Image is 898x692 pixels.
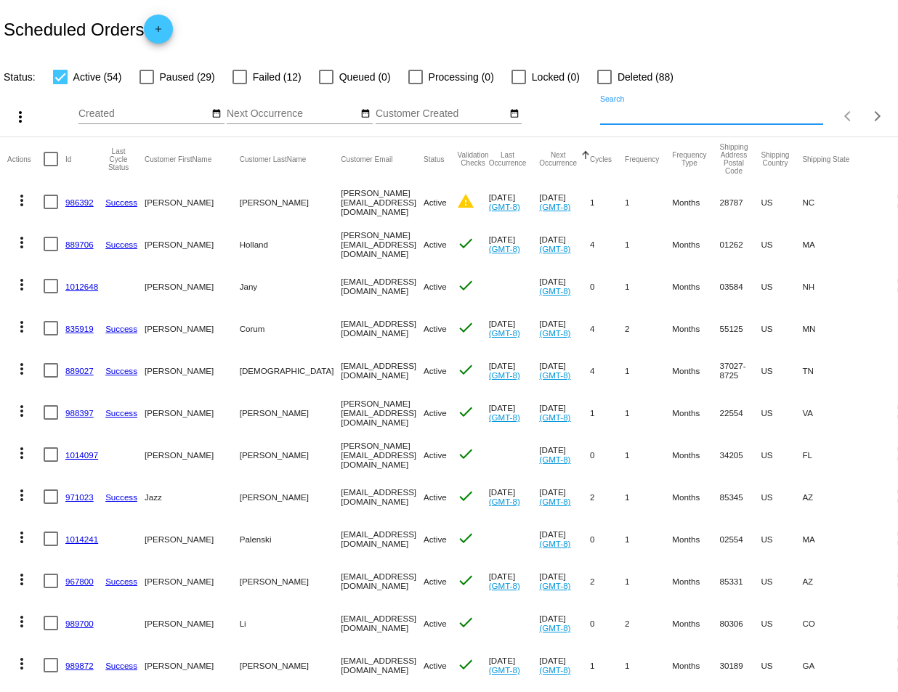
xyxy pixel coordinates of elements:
mat-cell: FL [802,433,897,476]
mat-cell: [DATE] [539,307,590,349]
span: Failed (12) [253,68,302,86]
mat-cell: Palenski [240,518,341,560]
span: Locked (0) [532,68,580,86]
span: Active [424,492,447,502]
a: (GMT-8) [539,581,570,590]
mat-cell: 34205 [720,433,761,476]
a: (GMT-8) [489,497,520,506]
mat-cell: 4 [590,349,625,391]
mat-cell: 2 [590,560,625,602]
span: Active [424,366,447,375]
a: (GMT-8) [539,328,570,338]
a: 889027 [65,366,94,375]
mat-cell: Months [672,644,719,686]
mat-icon: more_vert [13,613,31,630]
mat-cell: 1 [625,265,672,307]
mat-cell: [EMAIL_ADDRESS][DOMAIN_NAME] [341,518,424,560]
a: (GMT-8) [539,202,570,211]
mat-icon: check [457,529,474,547]
mat-cell: [PERSON_NAME] [145,223,240,265]
button: Change sorting for Status [424,155,444,163]
mat-cell: NH [802,265,897,307]
mat-icon: more_vert [12,108,29,126]
mat-icon: more_vert [13,318,31,335]
mat-cell: [PERSON_NAME] [240,433,341,476]
button: Change sorting for FrequencyType [672,151,706,167]
mat-icon: check [457,571,474,589]
a: Success [105,492,137,502]
a: Success [105,240,137,249]
mat-icon: more_vert [13,276,31,293]
mat-cell: [DATE] [539,476,590,518]
mat-cell: US [761,560,802,602]
mat-cell: [EMAIL_ADDRESS][DOMAIN_NAME] [341,602,424,644]
mat-header-cell: Validation Checks [457,137,488,181]
mat-icon: more_vert [13,234,31,251]
mat-cell: Months [672,602,719,644]
mat-cell: [PERSON_NAME] [240,644,341,686]
mat-icon: check [457,235,474,252]
mat-cell: [PERSON_NAME] [145,349,240,391]
mat-cell: Months [672,518,719,560]
a: Success [105,198,137,207]
mat-cell: 22554 [720,391,761,433]
mat-cell: 55125 [720,307,761,349]
mat-cell: [PERSON_NAME] [240,181,341,223]
mat-icon: check [457,361,474,378]
mat-cell: [PERSON_NAME] [145,602,240,644]
mat-cell: US [761,518,802,560]
button: Change sorting for Frequency [625,155,659,163]
mat-cell: Months [672,223,719,265]
mat-cell: [DATE] [489,391,540,433]
a: (GMT-8) [539,455,570,464]
a: 988397 [65,408,94,418]
mat-cell: 01262 [720,223,761,265]
mat-cell: 1 [590,644,625,686]
mat-cell: [DATE] [489,307,540,349]
a: (GMT-8) [539,286,570,296]
mat-cell: [DATE] [539,349,590,391]
mat-cell: [DATE] [539,644,590,686]
a: 1012648 [65,282,98,291]
mat-cell: [PERSON_NAME] [240,560,341,602]
a: 1014241 [65,534,98,544]
mat-cell: VA [802,391,897,433]
h2: Scheduled Orders [4,15,173,44]
a: (GMT-8) [539,623,570,632]
button: Change sorting for NextOccurrenceUtc [539,151,577,167]
button: Change sorting for LastOccurrenceUtc [489,151,527,167]
mat-cell: [PERSON_NAME] [145,181,240,223]
mat-cell: [DATE] [489,476,540,518]
mat-cell: [PERSON_NAME] [145,560,240,602]
mat-cell: [PERSON_NAME][EMAIL_ADDRESS][DOMAIN_NAME] [341,181,424,223]
a: 989872 [65,661,94,670]
mat-cell: [DATE] [539,391,590,433]
mat-cell: [EMAIL_ADDRESS][DOMAIN_NAME] [341,265,424,307]
mat-cell: 0 [590,433,625,476]
mat-cell: GA [802,644,897,686]
mat-cell: NC [802,181,897,223]
mat-cell: [DATE] [489,349,540,391]
mat-cell: [DEMOGRAPHIC_DATA] [240,349,341,391]
mat-cell: US [761,307,802,349]
button: Change sorting for ShippingCountry [761,151,789,167]
mat-cell: Months [672,349,719,391]
mat-cell: AZ [802,476,897,518]
input: Next Occurrence [227,108,357,120]
mat-cell: 0 [590,518,625,560]
mat-cell: 85345 [720,476,761,518]
mat-cell: 28787 [720,181,761,223]
span: Active [424,450,447,460]
mat-cell: TN [802,349,897,391]
mat-cell: MA [802,518,897,560]
a: 889706 [65,240,94,249]
span: Active [424,534,447,544]
mat-cell: [EMAIL_ADDRESS][DOMAIN_NAME] [341,560,424,602]
mat-cell: 1 [590,181,625,223]
a: (GMT-8) [489,244,520,253]
mat-icon: check [457,445,474,463]
mat-icon: date_range [211,108,222,120]
input: Created [78,108,209,120]
button: Change sorting for Id [65,155,71,163]
mat-cell: Months [672,307,719,349]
